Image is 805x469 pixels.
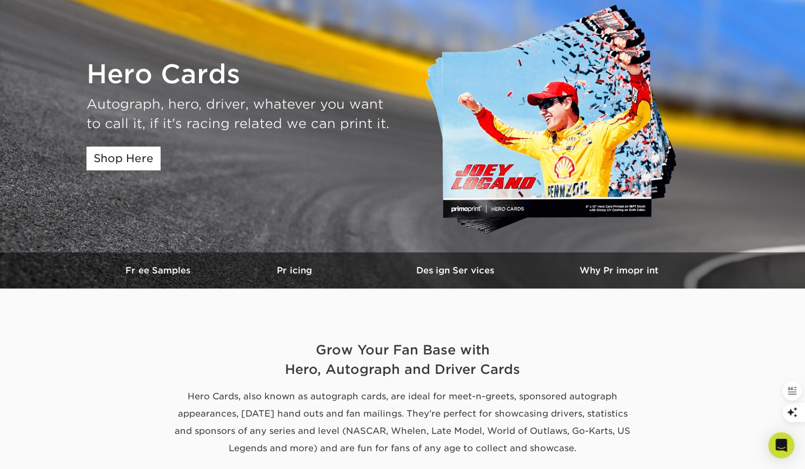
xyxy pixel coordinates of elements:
h3: Why Primoprint [538,265,700,276]
div: Open Intercom Messenger [768,432,794,458]
p: Hero Cards, also known as autograph cards, are ideal for meet-n-greets, sponsored autograph appea... [173,388,633,457]
img: Custom Hero Cards [424,3,689,239]
a: Free Samples [105,252,214,289]
h3: Pricing [214,265,376,276]
h2: Grow Your Fan Base with Hero, Autograph and Driver Cards [87,340,719,379]
h3: Design Services [376,265,538,276]
a: Shop Here [87,146,161,170]
h3: Free Samples [105,265,214,276]
a: Pricing [214,252,376,289]
a: Why Primoprint [538,252,700,289]
h1: Hero Cards [87,59,395,90]
a: Design Services [376,252,538,289]
div: Autograph, hero, driver, whatever you want to call it, if it's racing related we can print it. [87,95,395,133]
